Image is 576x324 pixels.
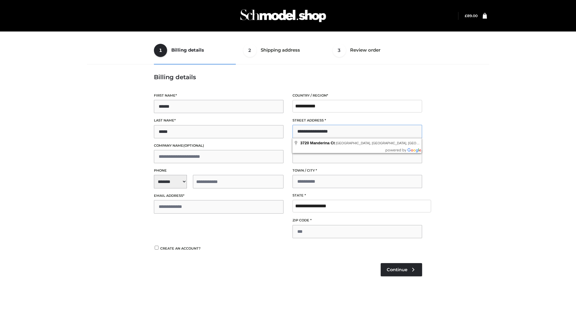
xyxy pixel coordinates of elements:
span: (optional) [183,143,204,148]
img: Schmodel Admin 964 [238,4,328,28]
span: £ [465,13,467,18]
label: First name [154,93,283,98]
label: Phone [154,168,283,173]
span: Manderina Ct [310,141,335,145]
label: Email address [154,193,283,199]
bdi: 89.00 [465,13,478,18]
label: ZIP Code [292,217,422,223]
label: Last name [154,118,283,123]
h3: Billing details [154,73,422,81]
label: Town / City [292,168,422,173]
label: Company name [154,143,283,148]
a: Continue [381,263,422,276]
input: Create an account? [154,246,159,250]
span: [GEOGRAPHIC_DATA], [GEOGRAPHIC_DATA], [GEOGRAPHIC_DATA] [336,141,442,145]
span: Continue [387,267,407,272]
span: 3720 [300,141,309,145]
label: Country / Region [292,93,422,98]
label: Street address [292,118,422,123]
a: £89.00 [465,13,478,18]
span: Create an account? [160,246,201,250]
label: State [292,193,422,198]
